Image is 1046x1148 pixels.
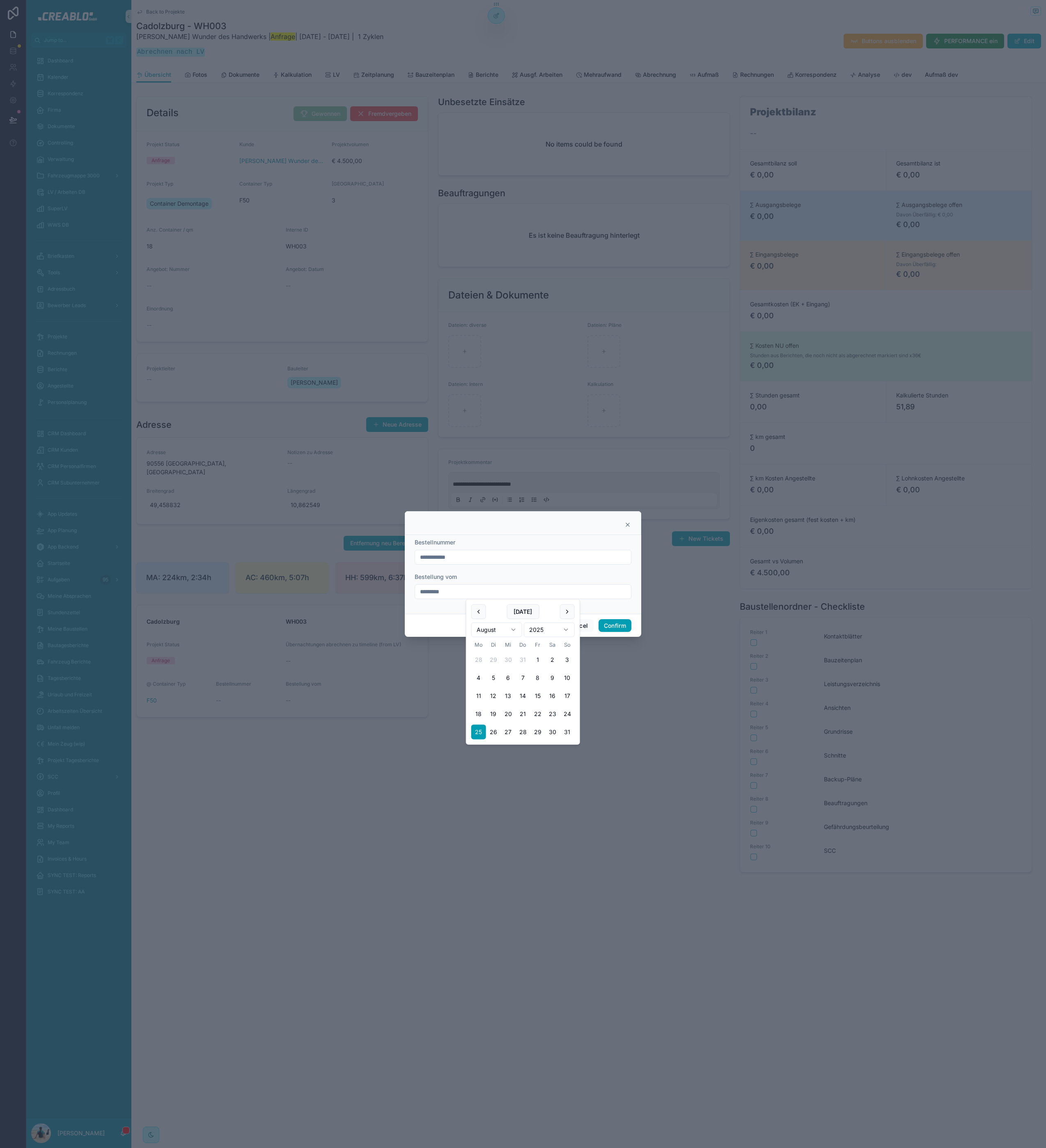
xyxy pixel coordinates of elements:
button: Samstag, 9. August 2025 [545,670,560,685]
th: Freitag [530,641,545,649]
button: Sonntag, 3. August 2025 [560,652,575,667]
button: Mittwoch, 13. August 2025 [501,689,516,703]
button: Donnerstag, 21. August 2025 [516,707,530,721]
span: Bestellung vom [415,573,457,580]
button: Montag, 4. August 2025 [471,670,486,685]
button: Sonntag, 10. August 2025 [560,670,575,685]
button: Freitag, 8. August 2025 [530,670,545,685]
button: Confirm [599,619,631,632]
button: Dienstag, 5. August 2025 [486,670,501,685]
th: Montag [471,641,486,649]
button: Dienstag, 19. August 2025 [486,707,501,721]
button: Freitag, 15. August 2025 [530,689,545,703]
button: Dienstag, 26. August 2025 [486,725,501,739]
button: Donnerstag, 31. Juli 2025 [516,652,530,667]
table: August 2025 [471,641,575,739]
button: Sonntag, 24. August 2025 [560,707,575,721]
button: Dienstag, 29. Juli 2025 [486,652,501,667]
button: Montag, 11. August 2025 [471,689,486,703]
th: Mittwoch [501,641,516,649]
button: Freitag, 22. August 2025 [530,707,545,721]
button: Montag, 18. August 2025 [471,707,486,721]
button: Dienstag, 12. August 2025 [486,689,501,703]
button: Donnerstag, 7. August 2025 [516,670,530,685]
button: Samstag, 16. August 2025 [545,689,560,703]
span: Bestellnummer [415,539,455,546]
button: Freitag, 1. August 2025 [530,652,545,667]
th: Samstag [545,641,560,649]
button: Mittwoch, 30. Juli 2025 [501,652,516,667]
button: [DATE] [507,604,539,619]
button: Mittwoch, 20. August 2025 [501,707,516,721]
button: Samstag, 23. August 2025 [545,707,560,721]
button: Mittwoch, 6. August 2025 [501,670,516,685]
button: Donnerstag, 28. August 2025 [516,725,530,739]
button: Montag, 25. August 2025, selected [471,725,486,739]
button: Freitag, 29. August 2025 [530,725,545,739]
button: Samstag, 2. August 2025 [545,652,560,667]
th: Donnerstag [516,641,530,649]
button: Donnerstag, 14. August 2025 [516,689,530,703]
button: Montag, 28. Juli 2025 [471,652,486,667]
button: Mittwoch, 27. August 2025 [501,725,516,739]
th: Sonntag [560,641,575,649]
th: Dienstag [486,641,501,649]
button: Samstag, 30. August 2025 [545,725,560,739]
button: Sonntag, 17. August 2025 [560,689,575,703]
button: Sonntag, 31. August 2025 [560,725,575,739]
